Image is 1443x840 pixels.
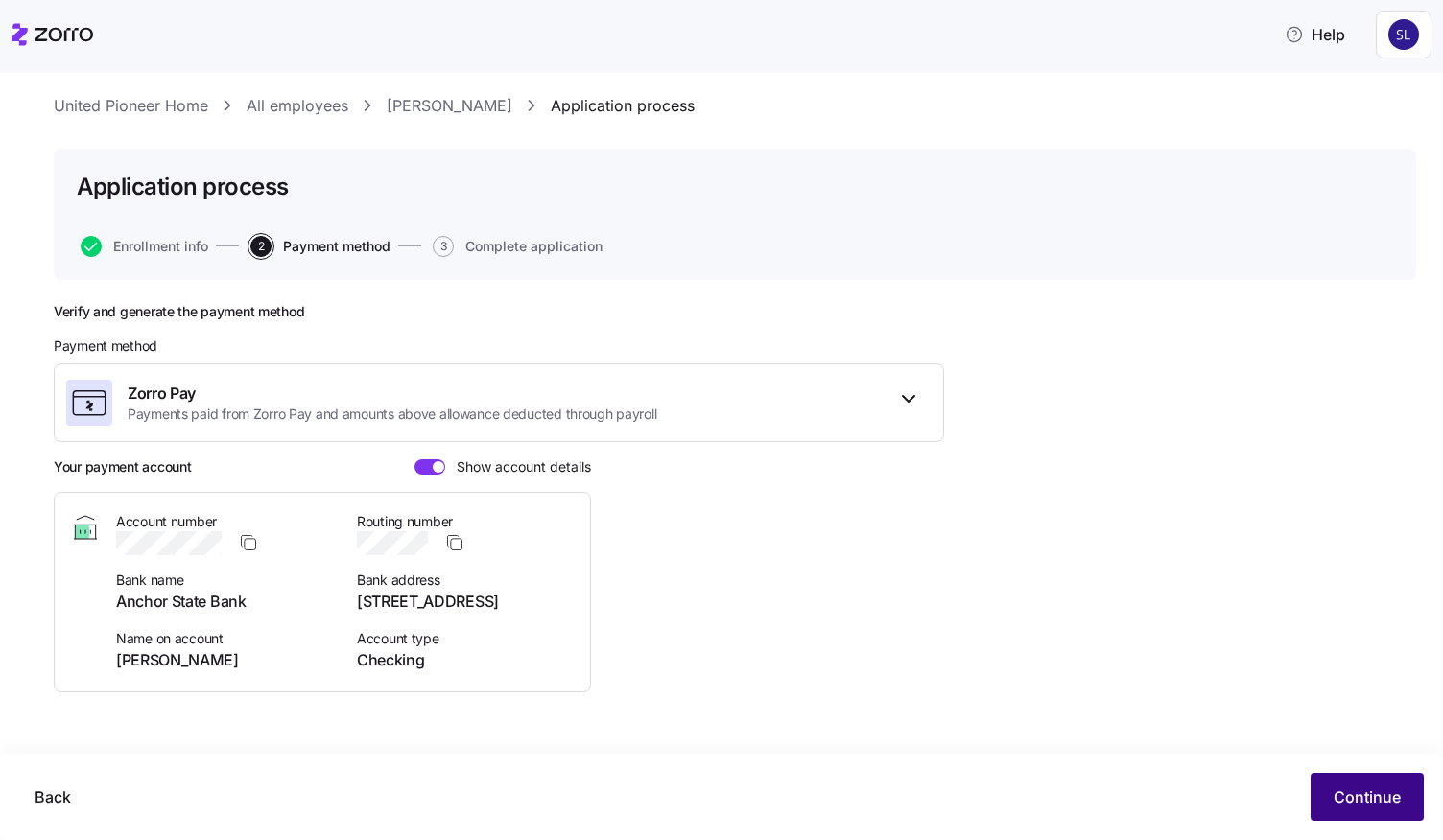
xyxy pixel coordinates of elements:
button: Back [19,773,86,821]
span: 3 [433,236,454,257]
span: Bank address [357,571,575,590]
a: 2Payment method [247,236,390,257]
span: Account number [116,512,334,531]
span: Bank name [116,571,334,590]
img: 9541d6806b9e2684641ca7bfe3afc45a [1388,19,1419,50]
button: Enrollment info [81,236,208,257]
span: Name on account [116,629,334,648]
span: Enrollment info [113,240,208,253]
button: Help [1269,15,1360,54]
span: Anchor State Bank [116,590,334,614]
span: Show account details [445,459,591,475]
a: Application process [551,94,695,118]
h3: Your payment account [54,457,191,477]
span: [PERSON_NAME] [116,648,334,672]
span: [STREET_ADDRESS] [357,590,575,614]
span: Continue [1334,785,1401,808]
a: 3Complete application [429,236,603,257]
span: Checking [357,648,575,672]
span: Zorro Pay [128,382,656,406]
span: Routing number [357,512,575,531]
button: Continue [1311,773,1424,821]
span: Account type [357,629,575,648]
span: 2 [250,236,272,257]
span: Payments paid from Zorro Pay and amounts above allowance deducted through payroll [128,405,656,424]
a: [PERSON_NAME] [387,94,512,118]
a: Enrollment info [77,236,208,257]
a: All employees [247,94,348,118]
h2: Verify and generate the payment method [54,303,944,321]
button: 3Complete application [433,236,603,257]
span: Payment method [283,240,390,253]
span: Back [35,785,71,808]
button: 2Payment method [250,236,390,257]
span: Complete application [465,240,603,253]
span: Help [1285,23,1345,46]
h1: Application process [77,172,289,201]
a: United Pioneer Home [54,94,208,118]
span: Payment method [54,337,157,356]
